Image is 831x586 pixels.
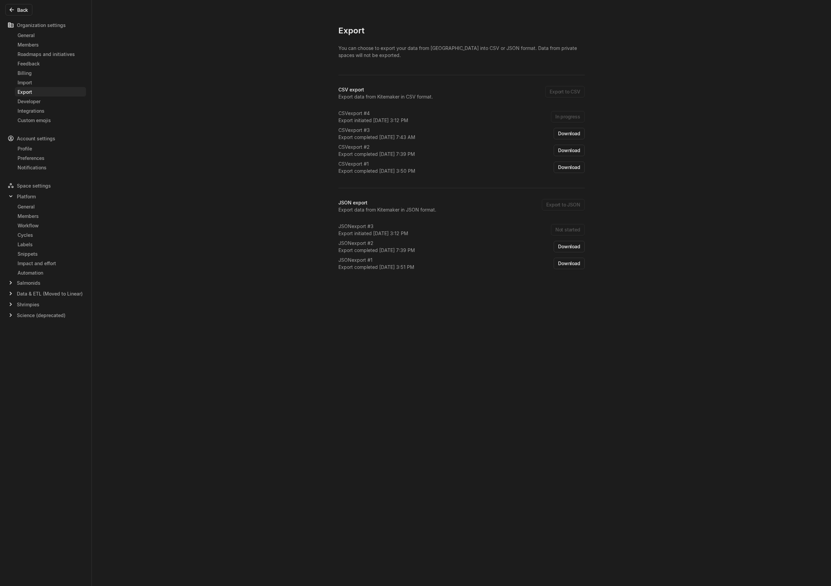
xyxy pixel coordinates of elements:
[18,231,83,239] div: Cycles
[18,145,83,152] div: Profile
[338,45,585,64] div: You can choose to export your data from [GEOGRAPHIC_DATA] into CSV or JSON format. Data from priv...
[5,4,32,16] button: Back
[18,32,83,39] div: General
[542,199,584,211] button: Export to JSON
[18,69,83,77] div: Billing
[18,241,83,248] div: Labels
[338,167,415,174] div: Export completed [DATE] 3:50 PM
[15,268,86,277] a: Automation
[18,107,83,114] div: Integrations
[338,240,415,247] div: JSON export # 2
[338,143,415,150] div: CSV export # 2
[338,247,415,254] div: Export completed [DATE] 7:39 PM
[554,145,584,156] button: Download
[5,133,86,144] div: Account settings
[338,263,414,271] div: Export completed [DATE] 3:51 PM
[17,193,36,200] span: Platform
[18,203,83,210] div: General
[338,150,415,158] div: Export completed [DATE] 7:39 PM
[15,87,86,96] a: Export
[5,20,86,30] div: Organization settings
[338,134,415,141] div: Export completed [DATE] 7:43 AM
[5,180,86,191] div: Space settings
[15,240,86,249] a: Labels
[18,269,83,276] div: Automation
[18,51,83,58] div: Roadmaps and initiatives
[338,160,415,167] div: CSV export # 1
[554,128,584,139] button: Download
[15,230,86,240] a: Cycles
[18,79,83,86] div: Import
[15,78,86,87] a: Import
[338,25,585,45] div: Export
[18,222,83,229] div: Workflow
[15,221,86,230] a: Workflow
[18,250,83,257] div: Snippets
[554,258,584,269] button: Download
[17,312,65,319] span: Science (deprecated)
[15,249,86,258] a: Snippets
[18,88,83,95] div: Export
[18,117,83,124] div: Custom emojis
[18,164,83,171] div: Notifications
[338,127,415,134] div: CSV export # 3
[338,86,364,93] div: CSV export
[338,117,408,124] div: Export initiated [DATE] 3:12 PM
[18,213,83,220] div: Members
[338,230,408,237] div: Export initiated [DATE] 3:12 PM
[338,256,414,263] div: JSON export # 1
[338,223,408,230] div: JSON export # 3
[338,93,433,100] div: Export data from Kitemaker in CSV format.
[545,86,584,97] button: Export to CSV
[15,258,86,268] a: Impact and effort
[338,110,408,117] div: CSV export # 4
[15,163,86,172] a: Notifications
[18,155,83,162] div: Preferences
[338,199,367,206] div: JSON export
[15,59,86,68] a: Feedback
[551,224,585,235] button: Not started
[15,68,86,78] a: Billing
[551,111,585,122] button: In progress
[18,98,83,105] div: Developer
[15,30,86,40] a: General
[18,41,83,48] div: Members
[15,96,86,106] a: Developer
[17,279,40,286] span: Salmonids
[15,40,86,49] a: Members
[554,162,584,173] button: Download
[15,211,86,221] a: Members
[17,290,83,297] span: Data & ETL (Moved to Linear)
[18,60,83,67] div: Feedback
[17,301,39,308] span: Shrimpies
[338,206,436,213] div: Export data from Kitemaker in JSON format.
[15,144,86,153] a: Profile
[15,49,86,59] a: Roadmaps and initiatives
[15,115,86,125] a: Custom emojis
[15,202,86,211] a: General
[18,260,83,267] div: Impact and effort
[15,153,86,163] a: Preferences
[15,106,86,115] a: Integrations
[554,241,584,252] button: Download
